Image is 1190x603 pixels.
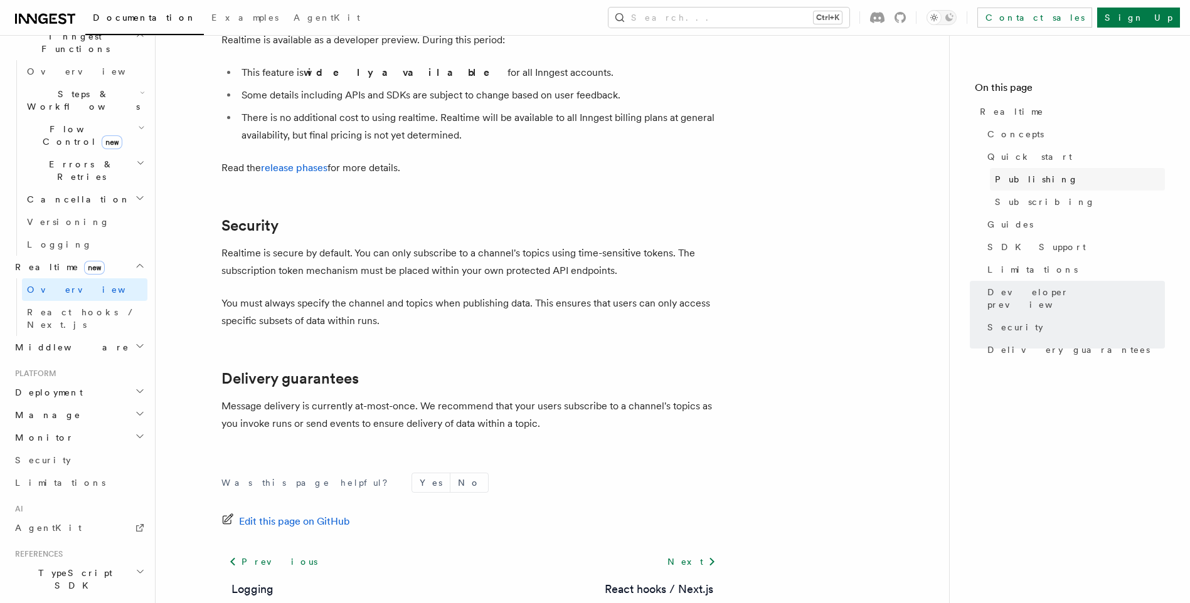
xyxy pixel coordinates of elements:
[1097,8,1180,28] a: Sign Up
[987,218,1033,231] span: Guides
[22,123,138,148] span: Flow Control
[10,409,81,421] span: Manage
[450,473,488,492] button: No
[605,580,713,598] a: React hooks / Next.js
[987,241,1086,253] span: SDK Support
[982,338,1165,361] a: Delivery guarantees
[22,158,136,183] span: Errors & Retries
[27,285,156,295] span: Overview
[10,278,147,336] div: Realtimenew
[221,550,325,573] a: Previous
[221,31,723,49] p: Realtime is available as a developer preview. During this period:
[987,263,1078,276] span: Limitations
[84,261,105,275] span: new
[93,13,196,23] span: Documentation
[238,109,723,144] li: There is no additional cost to using realtime. Realtime will be available to all Inngest billing ...
[10,431,74,444] span: Monitor
[27,66,156,76] span: Overview
[412,473,450,492] button: Yes
[10,30,135,55] span: Inngest Functions
[204,4,286,34] a: Examples
[15,478,105,488] span: Limitations
[660,550,723,573] a: Next
[10,261,105,273] span: Realtime
[10,256,147,278] button: Realtimenew
[27,239,92,249] span: Logging
[22,118,147,153] button: Flow Controlnew
[987,128,1044,140] span: Concepts
[22,60,147,83] a: Overview
[10,404,147,426] button: Manage
[987,343,1150,356] span: Delivery guarantees
[238,64,723,81] li: This feature is for all Inngest accounts.
[10,449,147,471] a: Security
[10,471,147,494] a: Limitations
[995,196,1095,208] span: Subscribing
[10,516,147,539] a: AgentKit
[286,4,368,34] a: AgentKit
[221,476,396,489] p: Was this page helpful?
[221,244,723,280] p: Realtime is secure by default. You can only subscribe to a channel's topics using time-sensitive ...
[995,173,1078,186] span: Publishing
[22,188,147,211] button: Cancellation
[85,4,204,35] a: Documentation
[22,301,147,336] a: React hooks / Next.js
[982,258,1165,281] a: Limitations
[608,8,849,28] button: Search...Ctrl+K
[15,455,71,465] span: Security
[10,562,147,597] button: TypeScript SDK
[982,123,1165,145] a: Concepts
[238,87,723,104] li: Some details including APIs and SDKs are subject to change based on user feedback.
[990,168,1165,191] a: Publishing
[975,100,1165,123] a: Realtime
[10,25,147,60] button: Inngest Functions
[10,369,56,379] span: Platform
[304,66,507,78] strong: widely available
[102,135,122,149] span: new
[261,162,327,174] a: release phases
[10,386,83,399] span: Deployment
[10,341,129,354] span: Middleware
[987,286,1165,311] span: Developer preview
[22,88,140,113] span: Steps & Workflows
[27,307,138,330] span: React hooks / Next.js
[10,60,147,256] div: Inngest Functions
[22,233,147,256] a: Logging
[221,513,350,530] a: Edit this page on GitHub
[221,397,723,433] p: Message delivery is currently at-most-once. We recommend that your users subscribe to a channel's...
[987,150,1072,163] span: Quick start
[221,370,359,387] a: Delivery guarantees
[982,281,1165,316] a: Developer preview
[231,580,274,598] a: Logging
[982,145,1165,168] a: Quick start
[980,105,1044,118] span: Realtime
[22,211,147,233] a: Versioning
[211,13,279,23] span: Examples
[15,523,82,533] span: AgentKit
[982,316,1165,338] a: Security
[977,8,1092,28] a: Contact sales
[22,278,147,301] a: Overview
[975,80,1165,100] h4: On this page
[10,336,147,359] button: Middleware
[990,191,1165,213] a: Subscribing
[987,321,1043,333] span: Security
[27,217,110,227] span: Versioning
[239,513,350,530] span: Edit this page on GitHub
[22,83,147,118] button: Steps & Workflows
[22,153,147,188] button: Errors & Retries
[10,549,63,559] span: References
[10,504,23,514] span: AI
[814,11,842,24] kbd: Ctrl+K
[22,193,130,206] span: Cancellation
[982,236,1165,258] a: SDK Support
[10,426,147,449] button: Monitor
[927,10,957,25] button: Toggle dark mode
[221,295,723,330] p: You must always specify the channel and topics when publishing data. This ensures that users can ...
[982,213,1165,236] a: Guides
[10,567,135,592] span: TypeScript SDK
[294,13,360,23] span: AgentKit
[221,217,279,234] a: Security
[10,381,147,404] button: Deployment
[221,159,723,177] p: Read the for more details.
